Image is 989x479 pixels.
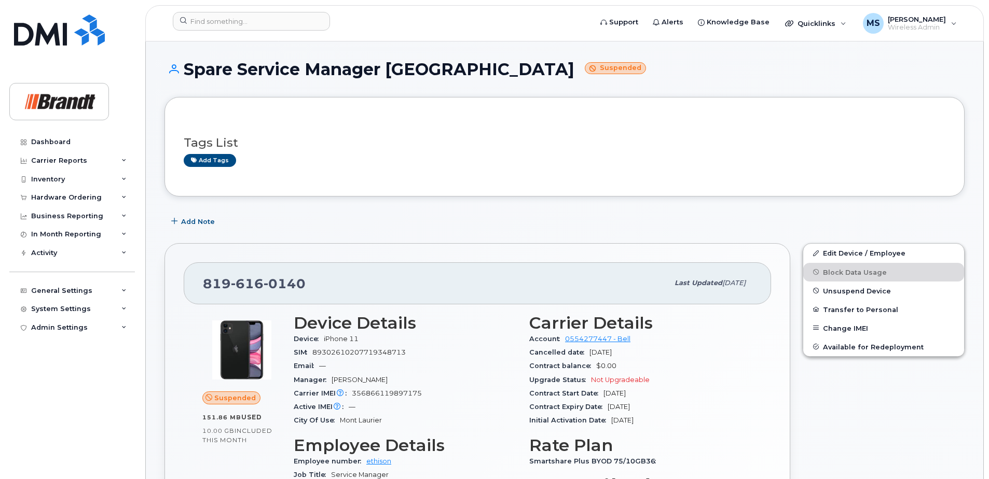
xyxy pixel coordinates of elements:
span: [DATE] [608,403,630,411]
span: Device [294,335,324,343]
span: Contract Start Date [529,389,603,397]
span: Service Manager [331,471,389,478]
span: Mont Laurier [340,416,382,424]
span: 616 [231,276,264,291]
span: Manager [294,376,332,384]
h3: Carrier Details [529,314,752,332]
button: Unsuspend Device [803,281,964,300]
span: — [319,362,326,370]
span: 151.86 MB [202,414,241,421]
span: Account [529,335,565,343]
span: 10.00 GB [202,427,235,434]
button: Available for Redeployment [803,337,964,356]
span: Active IMEI [294,403,349,411]
span: Last updated [675,279,722,287]
span: 819 [203,276,306,291]
span: Not Upgradeable [591,376,650,384]
span: Job Title [294,471,331,478]
span: [DATE] [589,348,612,356]
button: Transfer to Personal [803,300,964,319]
span: Contract balance [529,362,596,370]
span: $0.00 [596,362,616,370]
h1: Spare Service Manager [GEOGRAPHIC_DATA] [164,60,965,78]
span: Cancelled date [529,348,589,356]
span: Smartshare Plus BYOD 75/10GB36 [529,457,661,465]
button: Block Data Usage [803,263,964,281]
span: 89302610207719348713 [312,348,406,356]
a: ethison [366,457,391,465]
span: used [241,413,262,421]
span: Email [294,362,319,370]
span: 0140 [264,276,306,291]
span: Upgrade Status [529,376,591,384]
small: Suspended [585,62,646,74]
span: Suspended [214,393,256,403]
h3: Tags List [184,136,945,149]
span: Employee number [294,457,366,465]
span: Contract Expiry Date [529,403,608,411]
span: [DATE] [722,279,746,287]
span: City Of Use [294,416,340,424]
button: Add Note [164,212,224,231]
span: 356866119897175 [352,389,422,397]
a: 0554277447 - Bell [565,335,630,343]
span: Carrier IMEI [294,389,352,397]
span: SIM [294,348,312,356]
a: Add tags [184,154,236,167]
h3: Device Details [294,314,517,332]
a: Edit Device / Employee [803,244,964,262]
span: [DATE] [603,389,626,397]
span: — [349,403,355,411]
button: Change IMEI [803,319,964,337]
h3: Rate Plan [529,436,752,455]
span: Add Note [181,217,215,227]
span: Available for Redeployment [823,343,924,350]
h3: Employee Details [294,436,517,455]
span: iPhone 11 [324,335,359,343]
span: [PERSON_NAME] [332,376,388,384]
span: Unsuspend Device [823,287,891,294]
span: Initial Activation Date [529,416,611,424]
span: included this month [202,427,272,444]
img: iPhone_11.jpg [211,319,273,381]
span: [DATE] [611,416,634,424]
